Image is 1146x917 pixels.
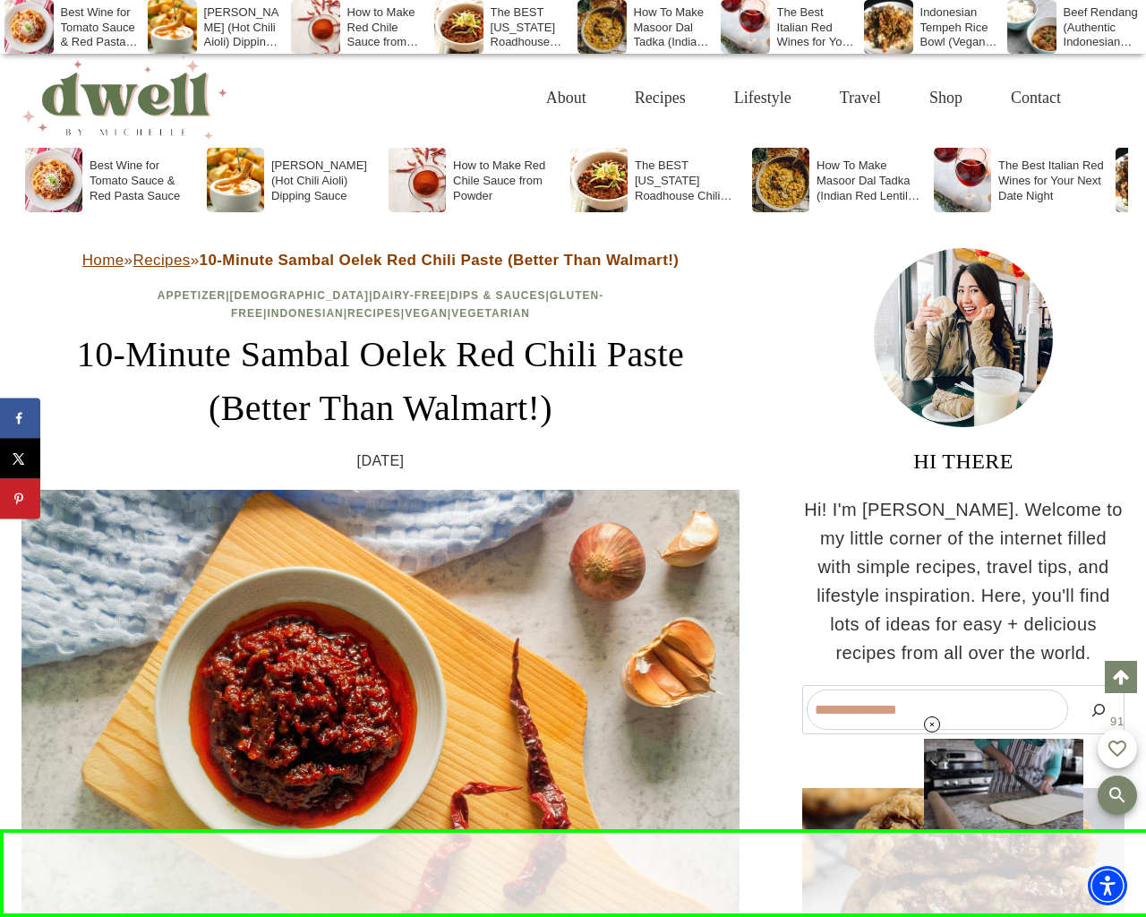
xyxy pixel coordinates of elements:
[1088,866,1127,905] div: Accessibility Menu
[267,307,343,320] a: Indonesian
[522,69,1085,127] nav: Primary Navigation
[347,307,401,320] a: Recipes
[357,450,405,473] time: [DATE]
[133,252,190,269] a: Recipes
[21,328,740,435] h1: 10-Minute Sambal Oelek Red Chili Paste (Better Than Walmart!)
[451,307,530,320] a: Vegetarian
[405,307,448,320] a: Vegan
[21,56,227,139] img: DWELL by michelle
[816,69,905,127] a: Travel
[802,495,1125,667] p: Hi! I'm [PERSON_NAME]. Welcome to my little corner of the internet filled with simple recipes, tr...
[82,252,124,269] a: Home
[987,69,1085,127] a: Contact
[802,445,1125,477] h3: HI THERE
[231,289,603,319] a: Gluten-Free
[522,69,611,127] a: About
[802,752,1125,770] h5: FEATURED
[372,289,446,302] a: Dairy-Free
[200,252,680,269] strong: 10-Minute Sambal Oelek Red Chili Paste (Better Than Walmart!)
[611,69,710,127] a: Recipes
[82,252,680,269] span: » »
[450,289,545,302] a: Dips & Sauces
[158,289,226,302] a: Appetizer
[905,69,987,127] a: Shop
[230,289,370,302] a: [DEMOGRAPHIC_DATA]
[158,289,603,319] span: | | | | | | | |
[251,833,902,913] iframe: Advertisement
[710,69,816,127] a: Lifestyle
[1105,661,1137,693] a: Scroll to top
